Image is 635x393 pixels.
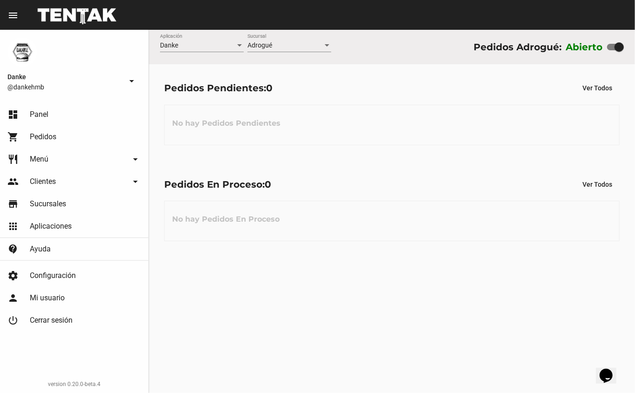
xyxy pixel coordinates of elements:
iframe: chat widget [596,356,626,384]
mat-icon: dashboard [7,109,19,120]
span: Danke [160,41,178,49]
mat-icon: arrow_drop_down [130,176,141,187]
mat-icon: power_settings_new [7,315,19,326]
mat-icon: store [7,198,19,210]
span: Configuración [30,271,76,280]
div: version 0.20.0-beta.4 [7,379,141,389]
label: Abierto [566,40,603,54]
mat-icon: menu [7,10,19,21]
span: Ver Todos [582,84,612,92]
mat-icon: restaurant [7,154,19,165]
div: Pedidos Pendientes: [164,81,273,95]
h3: No hay Pedidos Pendientes [165,109,288,137]
span: Pedidos [30,132,56,142]
span: Danke [7,71,122,82]
span: Panel [30,110,48,119]
mat-icon: shopping_cart [7,131,19,142]
button: Ver Todos [575,80,620,96]
span: Clientes [30,177,56,186]
span: Ver Todos [582,181,612,188]
mat-icon: person [7,292,19,304]
mat-icon: apps [7,221,19,232]
button: Ver Todos [575,176,620,193]
span: 0 [265,179,271,190]
mat-icon: arrow_drop_down [130,154,141,165]
span: @dankehmb [7,82,122,92]
img: 1d4517d0-56da-456b-81f5-6111ccf01445.png [7,37,37,67]
mat-icon: people [7,176,19,187]
mat-icon: settings [7,270,19,281]
mat-icon: arrow_drop_down [126,75,137,87]
span: Ayuda [30,244,51,254]
span: Aplicaciones [30,222,72,231]
span: Cerrar sesión [30,316,73,325]
h3: No hay Pedidos En Proceso [165,205,287,233]
div: Pedidos En Proceso: [164,177,271,192]
span: Menú [30,155,48,164]
div: Pedidos Adrogué: [474,40,561,54]
mat-icon: contact_support [7,244,19,255]
span: Adrogué [247,41,272,49]
span: Sucursales [30,199,66,209]
span: Mi usuario [30,293,65,303]
span: 0 [266,82,273,94]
